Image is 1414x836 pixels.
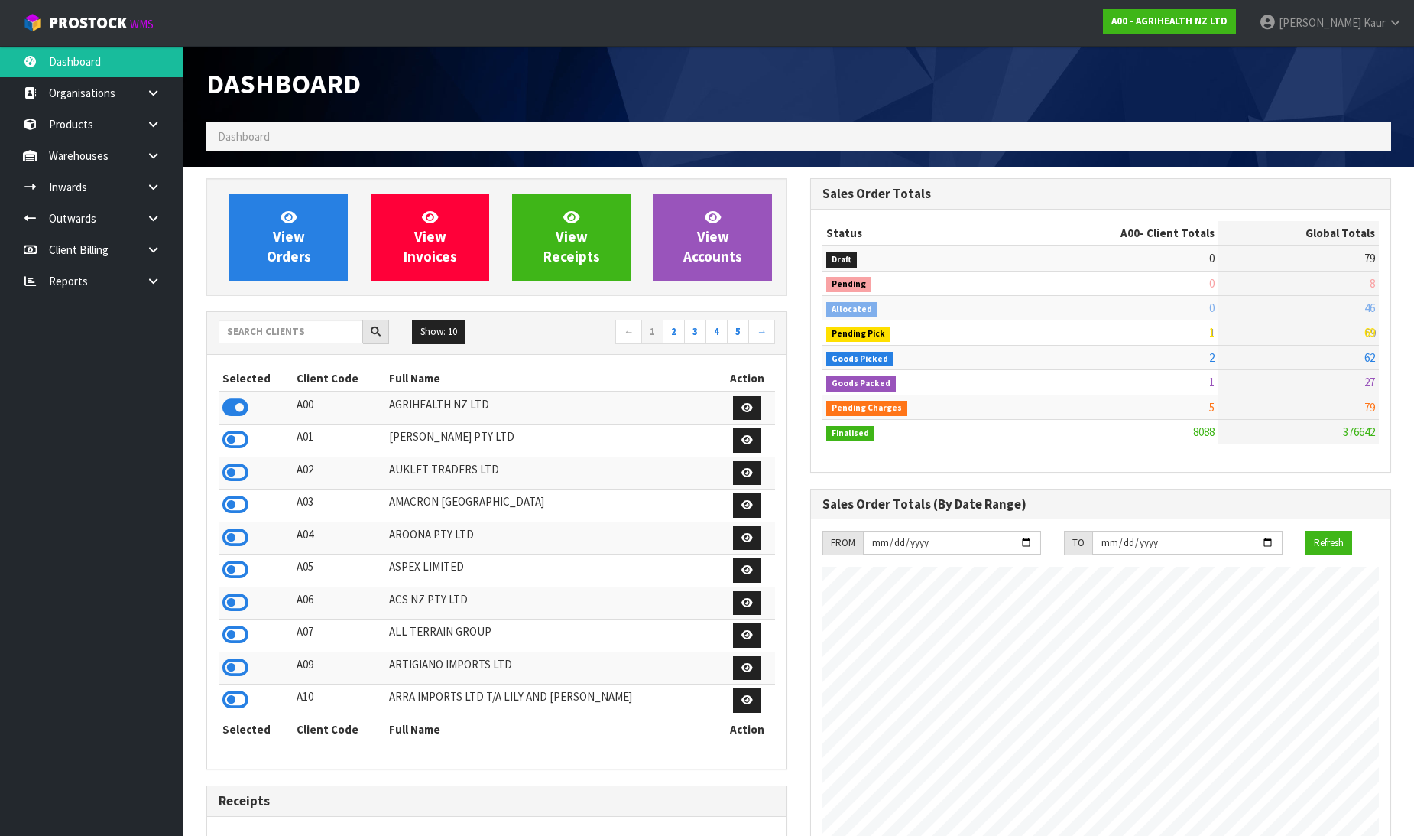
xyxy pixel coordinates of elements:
[385,366,719,391] th: Full Name
[826,426,874,441] span: Finalised
[385,522,719,555] td: AROONA PTY LTD
[385,652,719,685] td: ARTIGIANO IMPORTS LTD
[293,587,385,620] td: A06
[1364,251,1375,265] span: 79
[385,717,719,741] th: Full Name
[826,277,871,292] span: Pending
[1279,15,1361,30] span: [PERSON_NAME]
[1364,400,1375,415] span: 79
[1209,325,1215,340] span: 1
[385,392,719,425] td: AGRIHEALTH NZ LTD
[826,401,907,416] span: Pending Charges
[219,366,293,391] th: Selected
[615,320,642,344] a: ←
[293,685,385,717] td: A10
[219,320,363,343] input: Search clients
[385,457,719,490] td: AUKLET TRADERS LTD
[267,208,311,265] span: View Orders
[822,221,1007,246] th: Status
[1111,15,1228,28] strong: A00 - AGRIHEALTH NZ LTD
[683,208,742,265] span: View Accounts
[826,327,890,342] span: Pending Pick
[1007,221,1218,246] th: - Client Totals
[293,392,385,425] td: A00
[1103,9,1236,34] a: A00 - AGRIHEALTH NZ LTD
[23,13,42,32] img: cube-alt.png
[1343,425,1375,439] span: 376642
[543,208,600,265] span: View Receipts
[512,194,631,281] a: ViewReceipts
[1364,350,1375,365] span: 62
[1209,400,1215,415] span: 5
[385,620,719,652] td: ALL TERRAIN GROUP
[130,17,154,31] small: WMS
[219,717,293,741] th: Selected
[822,531,863,555] div: FROM
[371,194,489,281] a: ViewInvoices
[206,67,361,101] span: Dashboard
[412,320,465,344] button: Show: 10
[1218,221,1379,246] th: Global Totals
[293,425,385,457] td: A01
[385,587,719,620] td: ACS NZ PTY LTD
[641,320,663,344] a: 1
[385,425,719,457] td: [PERSON_NAME] PTY LTD
[1364,15,1386,30] span: Kaur
[1209,276,1215,291] span: 0
[719,366,775,391] th: Action
[1064,531,1092,555] div: TO
[826,376,896,392] span: Goods Packed
[293,620,385,652] td: A07
[826,352,893,367] span: Goods Picked
[663,320,685,344] a: 2
[1209,301,1215,315] span: 0
[684,320,706,344] a: 3
[748,320,775,344] a: →
[385,555,719,587] td: ASPEX LIMITED
[293,457,385,490] td: A02
[229,194,348,281] a: ViewOrders
[1209,251,1215,265] span: 0
[1364,301,1375,315] span: 46
[826,302,877,317] span: Allocated
[1120,226,1140,240] span: A00
[404,208,457,265] span: View Invoices
[293,652,385,685] td: A09
[1209,350,1215,365] span: 2
[727,320,749,344] a: 5
[1364,375,1375,389] span: 27
[822,497,1379,512] h3: Sales Order Totals (By Date Range)
[49,13,127,33] span: ProStock
[293,490,385,522] td: A03
[293,555,385,587] td: A05
[822,187,1379,201] h3: Sales Order Totals
[293,717,385,741] th: Client Code
[1193,425,1215,439] span: 8088
[508,320,775,346] nav: Page navigation
[826,252,857,268] span: Draft
[1364,325,1375,340] span: 69
[293,522,385,555] td: A04
[719,717,775,741] th: Action
[293,366,385,391] th: Client Code
[218,129,270,144] span: Dashboard
[219,794,775,808] h3: Receipts
[385,685,719,717] td: ARRA IMPORTS LTD T/A LILY AND [PERSON_NAME]
[653,194,772,281] a: ViewAccounts
[1305,531,1352,555] button: Refresh
[1370,276,1375,291] span: 8
[705,320,728,344] a: 4
[1209,375,1215,389] span: 1
[385,490,719,522] td: AMACRON [GEOGRAPHIC_DATA]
